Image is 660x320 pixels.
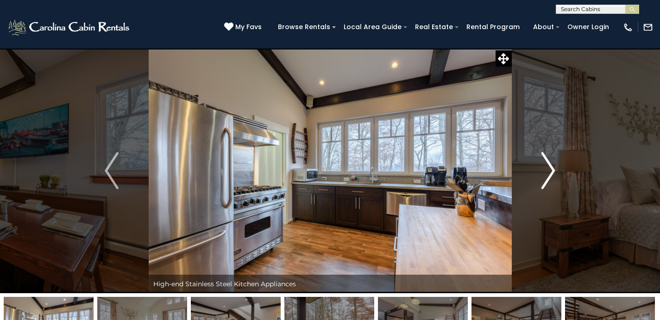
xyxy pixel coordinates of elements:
button: Next [511,48,585,293]
a: About [528,20,559,34]
img: White-1-2.png [7,18,132,37]
a: Browse Rentals [273,20,335,34]
img: phone-regular-white.png [623,22,633,32]
button: Previous [75,48,149,293]
a: Real Estate [410,20,458,34]
div: High-end Stainless Steel Kitchen Appliances [149,275,512,293]
img: arrow [541,152,555,189]
span: My Favs [235,22,262,32]
a: Local Area Guide [339,20,406,34]
img: mail-regular-white.png [643,22,653,32]
a: Rental Program [462,20,524,34]
a: Owner Login [563,20,614,34]
img: arrow [105,152,119,189]
a: My Favs [224,22,264,32]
